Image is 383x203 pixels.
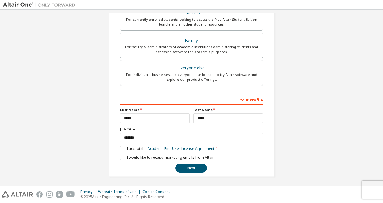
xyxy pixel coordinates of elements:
[124,64,259,72] div: Everyone else
[56,191,63,198] img: linkedin.svg
[124,9,259,17] div: Students
[124,72,259,82] div: For individuals, businesses and everyone else looking to try Altair software and explore our prod...
[193,108,263,112] label: Last Name
[120,108,190,112] label: First Name
[120,146,214,151] label: I accept the
[66,191,75,198] img: youtube.svg
[120,127,263,132] label: Job Title
[142,189,173,194] div: Cookie Consent
[120,155,214,160] label: I would like to receive marketing emails from Altair
[124,36,259,45] div: Faculty
[3,2,78,8] img: Altair One
[46,191,53,198] img: instagram.svg
[124,17,259,27] div: For currently enrolled students looking to access the free Altair Student Edition bundle and all ...
[36,191,43,198] img: facebook.svg
[98,189,142,194] div: Website Terms of Use
[2,191,33,198] img: altair_logo.svg
[124,45,259,54] div: For faculty & administrators of academic institutions administering students and accessing softwa...
[148,146,214,151] a: Academic End-User License Agreement
[120,95,263,105] div: Your Profile
[175,164,207,173] button: Next
[80,194,173,199] p: © 2025 Altair Engineering, Inc. All Rights Reserved.
[80,189,98,194] div: Privacy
